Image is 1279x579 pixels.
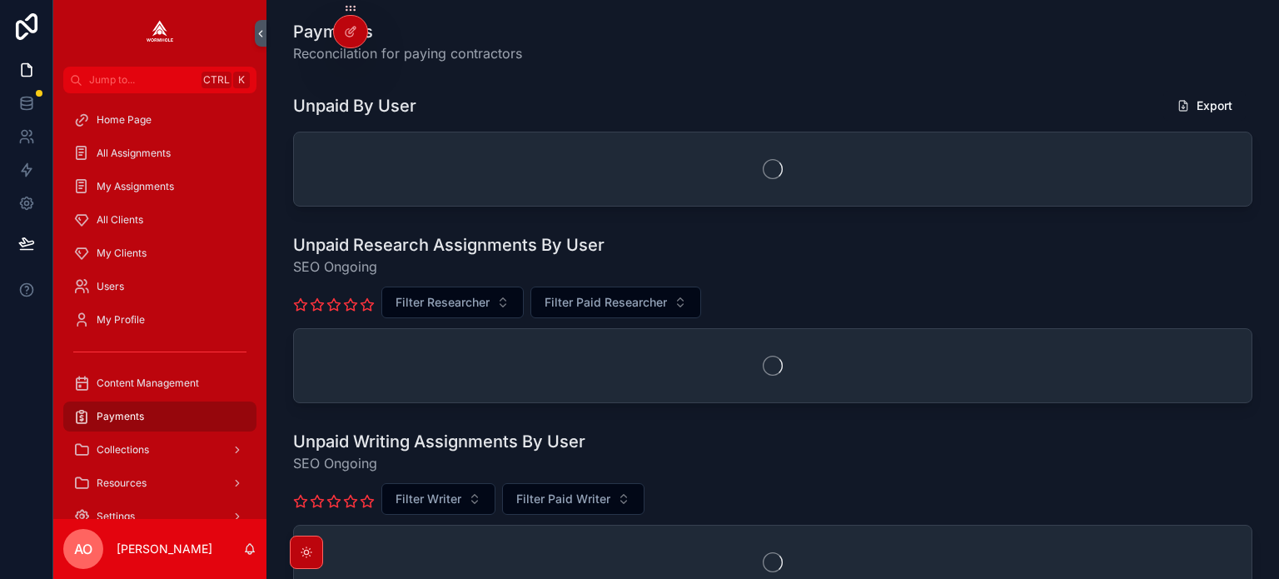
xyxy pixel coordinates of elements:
[63,67,256,93] button: Jump to...CtrlK
[545,294,667,311] span: Filter Paid Researcher
[293,233,605,257] h1: Unpaid Research Assignments By User
[117,541,212,557] p: [PERSON_NAME]
[63,435,256,465] a: Collections
[396,491,461,507] span: Filter Writer
[63,468,256,498] a: Resources
[293,20,522,43] h1: Payments
[396,294,490,311] span: Filter Researcher
[63,172,256,202] a: My Assignments
[293,257,605,277] span: SEO Ongoing
[63,138,256,168] a: All Assignments
[293,430,585,453] h1: Unpaid Writing Assignments By User
[97,247,147,260] span: My Clients
[97,280,124,293] span: Users
[502,483,644,515] button: Select Button
[97,113,152,127] span: Home Page
[293,43,522,63] span: Reconcilation for paying contractors
[74,539,92,559] span: AO
[147,20,173,47] img: App logo
[63,402,256,432] a: Payments
[97,180,174,193] span: My Assignments
[235,73,248,87] span: K
[97,477,147,490] span: Resources
[89,73,195,87] span: Jump to...
[97,443,149,457] span: Collections
[63,272,256,302] a: Users
[63,502,256,532] a: Settings
[63,105,256,135] a: Home Page
[97,410,144,423] span: Payments
[63,368,256,398] a: Content Management
[63,305,256,335] a: My Profile
[63,238,256,268] a: My Clients
[97,510,135,523] span: Settings
[293,94,416,117] h1: Unpaid By User
[97,147,171,160] span: All Assignments
[516,491,610,507] span: Filter Paid Writer
[202,72,231,88] span: Ctrl
[1163,91,1246,121] button: Export
[381,287,524,318] button: Select Button
[293,453,585,473] span: SEO Ongoing
[97,213,143,227] span: All Clients
[97,313,145,327] span: My Profile
[381,483,495,515] button: Select Button
[53,93,266,519] div: scrollable content
[63,205,256,235] a: All Clients
[97,377,199,390] span: Content Management
[530,287,701,318] button: Select Button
